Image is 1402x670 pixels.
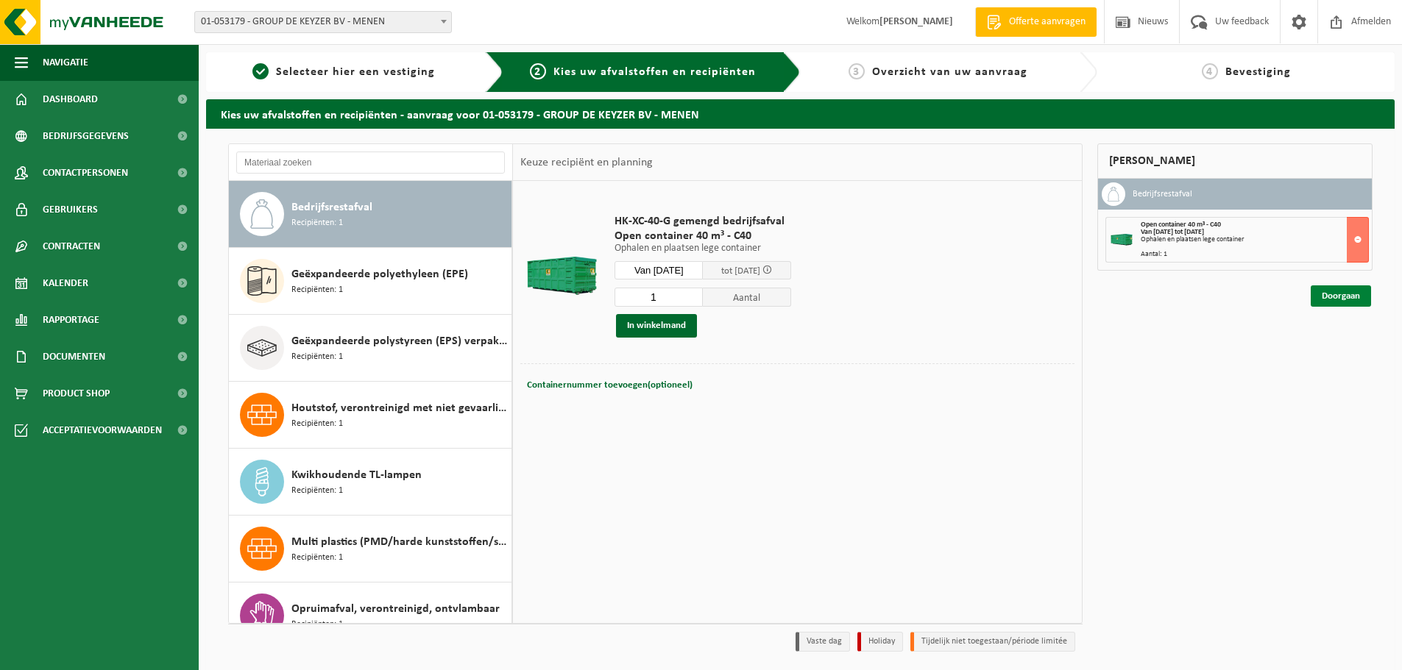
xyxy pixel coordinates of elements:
[527,380,693,390] span: Containernummer toevoegen(optioneel)
[1005,15,1089,29] span: Offerte aanvragen
[857,632,903,652] li: Holiday
[43,265,88,302] span: Kalender
[236,152,505,174] input: Materiaal zoeken
[43,154,128,191] span: Contactpersonen
[615,243,791,254] p: Ophalen en plaatsen lege container
[975,7,1097,37] a: Offerte aanvragen
[291,466,422,484] span: Kwikhoudende TL-lampen
[291,283,343,297] span: Recipiënten: 1
[1225,66,1291,78] span: Bevestiging
[291,199,372,216] span: Bedrijfsrestafval
[291,551,343,565] span: Recipiënten: 1
[291,265,468,283] span: Geëxpandeerde polyethyleen (EPE)
[43,118,129,154] span: Bedrijfsgegevens
[229,382,512,449] button: Houtstof, verontreinigd met niet gevaarlijk producten Recipiënten: 1
[229,582,512,649] button: Opruimafval, verontreinigd, ontvlambaar Recipiënten: 1
[872,66,1027,78] span: Overzicht van uw aanvraag
[43,338,105,375] span: Documenten
[1097,143,1373,179] div: [PERSON_NAME]
[796,632,850,652] li: Vaste dag
[43,375,110,412] span: Product Shop
[291,399,508,417] span: Houtstof, verontreinigd met niet gevaarlijk producten
[229,181,512,248] button: Bedrijfsrestafval Recipiënten: 1
[195,12,451,32] span: 01-053179 - GROUP DE KEYZER BV - MENEN
[43,302,99,338] span: Rapportage
[616,314,697,338] button: In winkelmand
[1141,236,1368,243] div: Ophalen en plaatsen lege container
[849,63,865,79] span: 3
[291,484,343,498] span: Recipiënten: 1
[276,66,435,78] span: Selecteer hier een vestiging
[530,63,546,79] span: 2
[229,516,512,582] button: Multi plastics (PMD/harde kunststoffen/spanbanden/EPS/folie naturel/folie gemengd) Recipiënten: 1
[291,618,343,632] span: Recipiënten: 1
[43,228,100,265] span: Contracten
[194,11,452,33] span: 01-053179 - GROUP DE KEYZER BV - MENEN
[1141,228,1204,236] strong: Van [DATE] tot [DATE]
[1141,221,1221,229] span: Open container 40 m³ - C40
[291,600,500,618] span: Opruimafval, verontreinigd, ontvlambaar
[43,44,88,81] span: Navigatie
[910,632,1075,652] li: Tijdelijk niet toegestaan/période limitée
[1133,182,1192,206] h3: Bedrijfsrestafval
[291,350,343,364] span: Recipiënten: 1
[553,66,756,78] span: Kies uw afvalstoffen en recipiënten
[229,248,512,315] button: Geëxpandeerde polyethyleen (EPE) Recipiënten: 1
[291,533,508,551] span: Multi plastics (PMD/harde kunststoffen/spanbanden/EPS/folie naturel/folie gemengd)
[252,63,269,79] span: 1
[615,261,703,279] input: Selecteer datum
[615,229,791,243] span: Open container 40 m³ - C40
[43,191,98,228] span: Gebruikers
[703,288,791,307] span: Aantal
[721,266,760,276] span: tot [DATE]
[879,16,953,27] strong: [PERSON_NAME]
[291,216,343,230] span: Recipiënten: 1
[291,417,343,431] span: Recipiënten: 1
[229,315,512,382] button: Geëxpandeerde polystyreen (EPS) verpakking (< 1 m² per stuk), recycleerbaar Recipiënten: 1
[43,412,162,449] span: Acceptatievoorwaarden
[513,144,660,181] div: Keuze recipiënt en planning
[525,375,694,396] button: Containernummer toevoegen(optioneel)
[206,99,1395,128] h2: Kies uw afvalstoffen en recipiënten - aanvraag voor 01-053179 - GROUP DE KEYZER BV - MENEN
[1202,63,1218,79] span: 4
[615,214,791,229] span: HK-XC-40-G gemengd bedrijfsafval
[1141,251,1368,258] div: Aantal: 1
[229,449,512,516] button: Kwikhoudende TL-lampen Recipiënten: 1
[43,81,98,118] span: Dashboard
[1311,285,1371,307] a: Doorgaan
[291,332,508,350] span: Geëxpandeerde polystyreen (EPS) verpakking (< 1 m² per stuk), recycleerbaar
[213,63,474,81] a: 1Selecteer hier een vestiging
